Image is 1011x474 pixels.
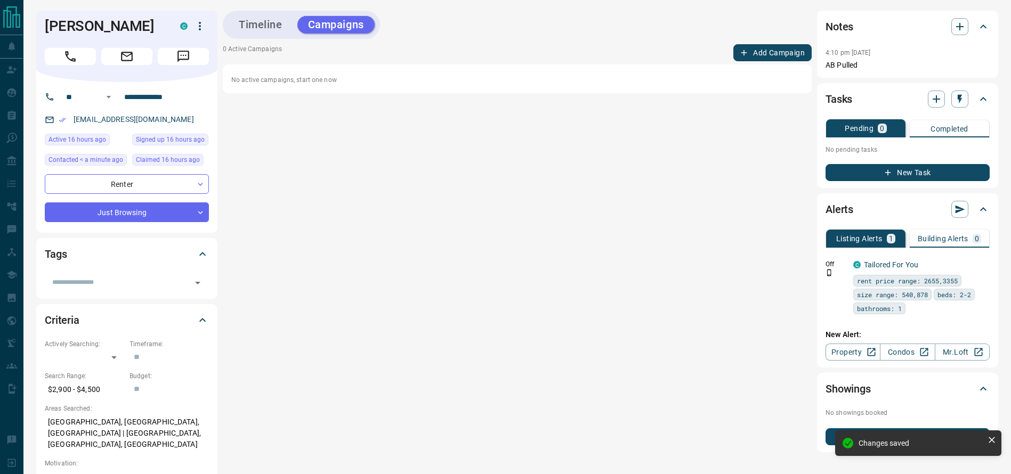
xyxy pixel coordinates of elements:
p: No showings booked [826,408,990,418]
div: Showings [826,376,990,402]
span: Signed up 16 hours ago [136,134,205,145]
p: 1 [889,235,893,242]
span: bathrooms: 1 [857,303,902,314]
svg: Push Notification Only [826,269,833,276]
h2: Tags [45,246,67,263]
p: Pending [845,125,873,132]
p: Off [826,259,847,269]
span: Message [158,48,209,65]
p: AB Pulled [826,60,990,71]
span: rent price range: 2655,3355 [857,275,958,286]
a: Condos [880,344,935,361]
a: Mr.Loft [935,344,990,361]
a: Property [826,344,880,361]
h2: Notes [826,18,853,35]
div: Sun Sep 14 2025 [132,154,209,169]
button: Add Campaign [733,44,812,61]
div: Criteria [45,307,209,333]
p: No active campaigns, start one now [231,75,803,85]
p: 0 [975,235,979,242]
p: Timeframe: [130,339,209,349]
h2: Tasks [826,91,852,108]
span: Claimed 16 hours ago [136,154,200,165]
div: Alerts [826,197,990,222]
div: condos.ca [180,22,188,30]
div: Just Browsing [45,202,209,222]
div: Sun Sep 14 2025 [132,134,209,149]
p: $2,900 - $4,500 [45,381,124,398]
div: Renter [45,174,209,194]
button: New Showing [826,428,990,445]
p: Search Range: [45,371,124,381]
p: New Alert: [826,329,990,340]
button: Open [190,275,205,290]
h1: [PERSON_NAME] [45,18,164,35]
p: Building Alerts [918,235,968,242]
p: Listing Alerts [836,235,883,242]
div: Mon Sep 15 2025 [45,154,127,169]
p: Actively Searching: [45,339,124,349]
a: Tailored For You [864,260,918,269]
div: Notes [826,14,990,39]
p: 0 [880,125,884,132]
button: Timeline [228,16,293,34]
button: Open [102,91,115,103]
h2: Showings [826,380,871,397]
a: [EMAIL_ADDRESS][DOMAIN_NAME] [74,115,194,124]
h2: Alerts [826,201,853,218]
button: New Task [826,164,990,181]
div: Tasks [826,86,990,112]
div: Changes saved [859,439,983,447]
span: Contacted < a minute ago [48,154,123,165]
p: Budget: [130,371,209,381]
span: size range: 540,878 [857,289,928,300]
p: Areas Searched: [45,404,209,413]
span: Active 16 hours ago [48,134,106,145]
button: Campaigns [297,16,375,34]
p: No pending tasks [826,142,990,158]
div: condos.ca [853,261,861,268]
p: [GEOGRAPHIC_DATA], [GEOGRAPHIC_DATA], [GEOGRAPHIC_DATA] | [GEOGRAPHIC_DATA], [GEOGRAPHIC_DATA], [... [45,413,209,453]
svg: Email Verified [59,116,66,124]
div: Tags [45,241,209,267]
p: 4:10 pm [DATE] [826,49,871,56]
span: Call [45,48,96,65]
span: beds: 2-2 [937,289,971,300]
div: Sun Sep 14 2025 [45,134,127,149]
h2: Criteria [45,312,79,329]
p: Completed [931,125,968,133]
span: Email [101,48,152,65]
p: Motivation: [45,459,209,468]
p: 0 Active Campaigns [223,44,282,61]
